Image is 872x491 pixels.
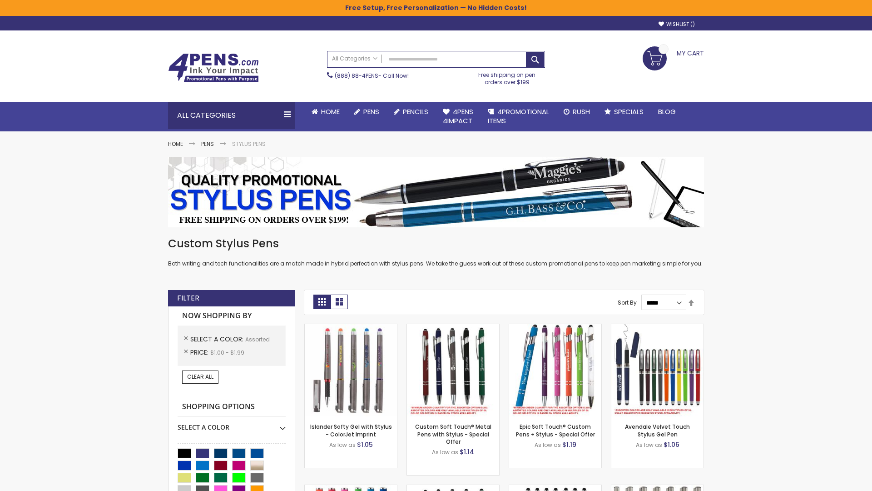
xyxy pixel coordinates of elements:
[469,68,545,86] div: Free shipping on pen orders over $199
[313,295,331,309] strong: Grid
[178,416,286,432] div: Select A Color
[335,72,378,80] a: (888) 88-4PENS
[664,440,679,449] span: $1.06
[488,107,549,125] span: 4PROMOTIONAL ITEMS
[168,236,704,268] div: Both writing and tech functionalities are a match made in hybrid perfection with stylus pens. We ...
[432,448,458,456] span: As low as
[481,102,556,131] a: 4PROMOTIONALITEMS
[178,397,286,417] strong: Shopping Options
[190,335,245,344] span: Select A Color
[168,236,704,251] h1: Custom Stylus Pens
[436,102,481,131] a: 4Pens4impact
[659,21,695,28] a: Wishlist
[516,423,595,438] a: Epic Soft Touch® Custom Pens + Stylus - Special Offer
[321,107,340,116] span: Home
[168,53,259,82] img: 4Pens Custom Pens and Promotional Products
[407,324,499,416] img: Custom Soft Touch® Metal Pens with Stylus-Assorted
[509,324,601,416] img: 4P-MS8B-Assorted
[232,140,266,148] strong: Stylus Pens
[168,140,183,148] a: Home
[460,447,474,456] span: $1.14
[332,55,377,62] span: All Categories
[636,441,662,449] span: As low as
[658,107,676,116] span: Blog
[386,102,436,122] a: Pencils
[347,102,386,122] a: Pens
[168,157,704,227] img: Stylus Pens
[177,293,199,303] strong: Filter
[357,440,373,449] span: $1.05
[187,373,213,381] span: Clear All
[245,336,270,343] span: Assorted
[168,102,295,129] div: All Categories
[415,423,491,445] a: Custom Soft Touch® Metal Pens with Stylus - Special Offer
[304,102,347,122] a: Home
[611,324,704,331] a: Avendale Velvet Touch Stylus Gel Pen-Assorted
[310,423,392,438] a: Islander Softy Gel with Stylus - ColorJet Imprint
[178,306,286,326] strong: Now Shopping by
[407,324,499,331] a: Custom Soft Touch® Metal Pens with Stylus-Assorted
[611,324,704,416] img: Avendale Velvet Touch Stylus Gel Pen-Assorted
[305,324,397,331] a: Islander Softy Gel with Stylus - ColorJet Imprint-Assorted
[614,107,644,116] span: Specials
[210,349,244,356] span: $1.00 - $1.99
[335,72,409,80] span: - Call Now!
[651,102,683,122] a: Blog
[363,107,379,116] span: Pens
[618,299,637,306] label: Sort By
[201,140,214,148] a: Pens
[182,371,218,383] a: Clear All
[327,51,382,66] a: All Categories
[329,441,356,449] span: As low as
[597,102,651,122] a: Specials
[305,324,397,416] img: Islander Softy Gel with Stylus - ColorJet Imprint-Assorted
[190,348,210,357] span: Price
[562,440,576,449] span: $1.19
[535,441,561,449] span: As low as
[443,107,473,125] span: 4Pens 4impact
[403,107,428,116] span: Pencils
[556,102,597,122] a: Rush
[625,423,690,438] a: Avendale Velvet Touch Stylus Gel Pen
[509,324,601,331] a: 4P-MS8B-Assorted
[573,107,590,116] span: Rush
